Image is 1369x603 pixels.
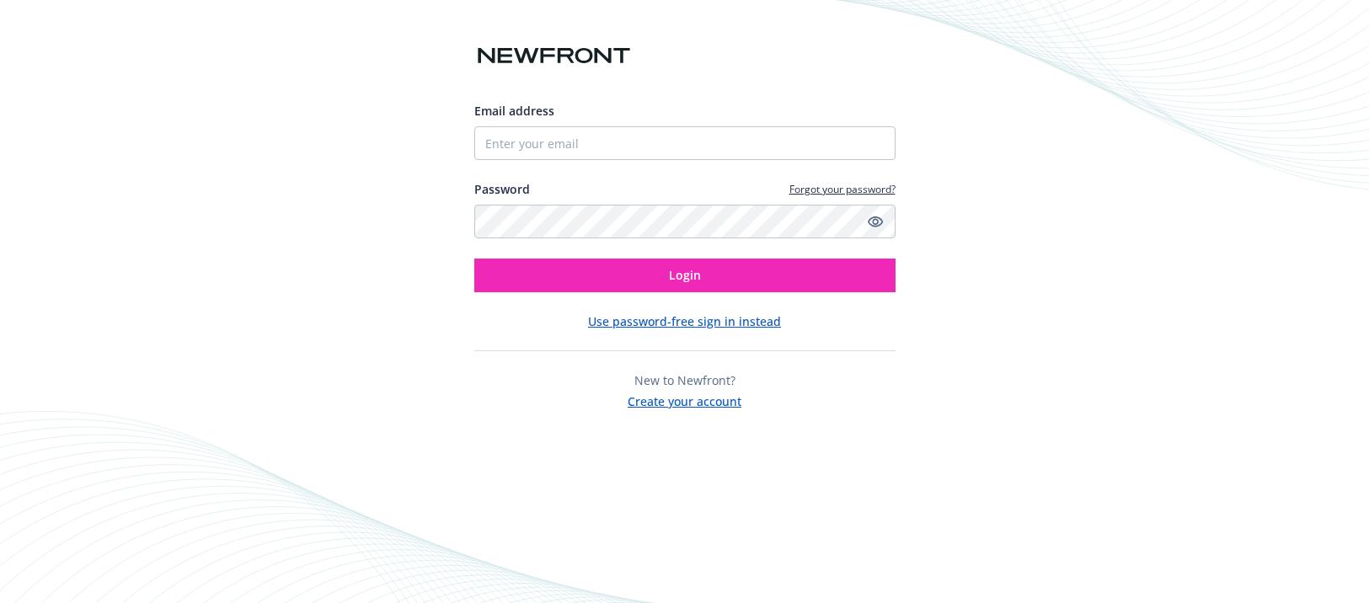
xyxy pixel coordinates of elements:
[865,211,885,232] a: Show password
[789,182,896,196] a: Forgot your password?
[474,41,634,71] img: Newfront logo
[474,205,896,238] input: Enter your password
[669,267,701,283] span: Login
[588,312,781,330] button: Use password-free sign in instead
[628,389,741,410] button: Create your account
[474,103,554,119] span: Email address
[474,180,530,198] label: Password
[474,126,896,160] input: Enter your email
[474,259,896,292] button: Login
[634,372,735,388] span: New to Newfront?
